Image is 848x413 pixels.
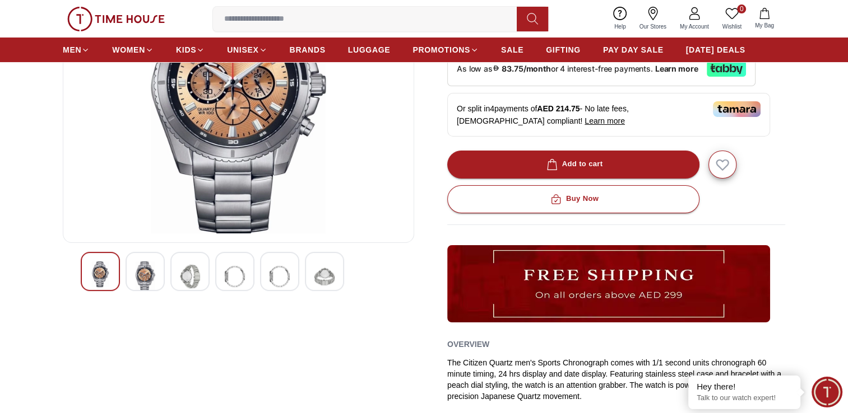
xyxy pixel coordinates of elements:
[635,22,671,31] span: Our Stores
[447,245,770,322] img: ...
[675,22,713,31] span: My Account
[290,44,326,55] span: BRANDS
[546,44,581,55] span: GIFTING
[447,151,699,179] button: Add to cart
[447,357,785,402] div: The Citizen Quartz men's Sports Chronograph comes with 1/1 second units chronograph 60 minute tim...
[63,40,90,60] a: MEN
[413,40,479,60] a: PROMOTIONS
[67,7,165,31] img: ...
[713,101,761,117] img: Tamara
[63,44,81,55] span: MEN
[501,44,523,55] span: SALE
[718,22,746,31] span: Wishlist
[447,185,699,213] button: Buy Now
[537,104,580,113] span: AED 214.75
[348,44,391,55] span: LUGGAGE
[697,393,792,403] p: Talk to our watch expert!
[686,44,745,55] span: [DATE] DEALS
[686,40,745,60] a: [DATE] DEALS
[585,116,625,125] span: Learn more
[225,261,245,292] img: QUARTZ CHRONOGRAPH - AN8200-50X
[270,261,290,292] img: QUARTZ CHRONOGRAPH - AN8200-50X
[447,93,770,137] div: Or split in 4 payments of - No late fees, [DEMOGRAPHIC_DATA] compliant!
[610,22,631,31] span: Help
[737,4,746,13] span: 0
[697,381,792,392] div: Hey there!
[447,336,489,353] h2: Overview
[180,261,200,292] img: QUARTZ CHRONOGRAPH - AN8200-50X
[544,158,603,171] div: Add to cart
[548,193,599,205] div: Buy Now
[112,44,145,55] span: WOMEN
[603,40,664,60] a: PAY DAY SALE
[603,44,664,55] span: PAY DAY SALE
[716,4,748,33] a: 0Wishlist
[750,21,779,30] span: My Bag
[546,40,581,60] a: GIFTING
[227,44,258,55] span: UNISEX
[176,40,205,60] a: KIDS
[748,6,781,32] button: My Bag
[135,261,155,292] img: QUARTZ CHRONOGRAPH - AN8200-50X
[90,261,110,287] img: QUARTZ CHRONOGRAPH - AN8200-50X
[633,4,673,33] a: Our Stores
[290,40,326,60] a: BRANDS
[348,40,391,60] a: LUGGAGE
[227,40,267,60] a: UNISEX
[176,44,196,55] span: KIDS
[501,40,523,60] a: SALE
[413,44,470,55] span: PROMOTIONS
[314,261,335,292] img: QUARTZ CHRONOGRAPH - AN8200-50X
[812,377,842,407] div: Chat Widget
[608,4,633,33] a: Help
[112,40,154,60] a: WOMEN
